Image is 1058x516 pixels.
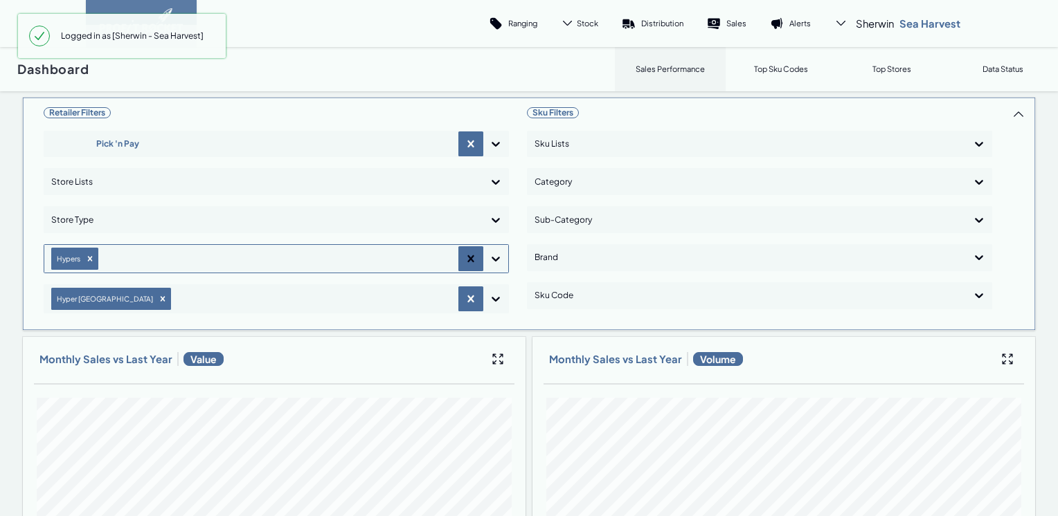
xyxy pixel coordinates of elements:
[754,64,808,74] p: Top Sku Codes
[636,64,705,74] p: Sales Performance
[535,171,960,193] div: Category
[549,352,682,366] h3: Monthly Sales vs Last Year
[693,352,743,366] span: Volume
[508,18,537,28] p: Ranging
[758,7,823,40] a: Alerts
[82,254,98,264] div: Remove Hypers
[51,171,476,193] div: Store Lists
[51,133,184,155] div: Pick 'n Pay
[695,7,758,40] a: Sales
[535,209,960,231] div: Sub-Category
[53,291,155,306] div: Hyper [GEOGRAPHIC_DATA]
[899,17,960,30] p: Sea Harvest
[641,18,683,28] p: Distribution
[983,64,1023,74] p: Data Status
[50,25,215,47] span: Logged in as [Sherwin - Sea Harvest]
[53,251,82,266] div: Hypers
[44,107,111,118] span: Retailer Filters
[610,7,695,40] a: Distribution
[872,64,911,74] p: Top Stores
[155,294,170,304] div: Remove Hyper Durban North
[789,18,811,28] p: Alerts
[51,209,476,231] div: Store Type
[577,18,598,28] span: Stock
[535,284,960,306] div: Sku Code
[39,352,172,366] h3: Monthly Sales vs Last Year
[183,352,224,366] span: Value
[726,18,746,28] p: Sales
[535,133,960,155] div: Sku Lists
[535,246,960,268] div: Brand
[856,17,894,30] span: Sherwin
[100,8,183,39] img: image
[527,107,579,118] span: Sku Filters
[477,7,549,40] a: Ranging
